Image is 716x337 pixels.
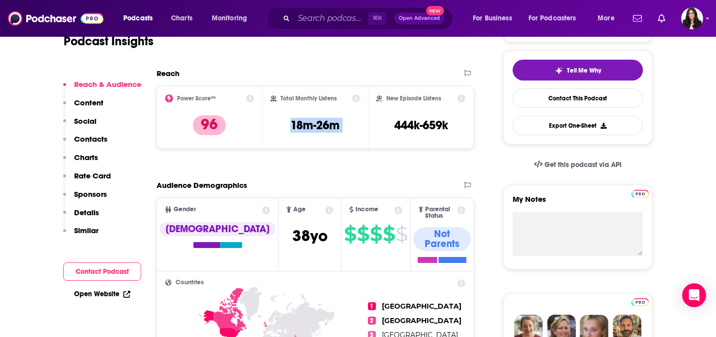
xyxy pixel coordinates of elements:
[413,227,471,251] div: Not Parents
[382,316,461,325] span: [GEOGRAPHIC_DATA]
[682,283,706,307] div: Open Intercom Messenger
[63,171,111,189] button: Rate Card
[513,88,643,108] a: Contact This Podcast
[74,290,130,298] a: Open Website
[74,98,103,107] p: Content
[370,226,382,242] span: $
[64,34,154,49] h1: Podcast Insights
[513,194,643,212] label: My Notes
[63,116,96,135] button: Social
[681,7,703,29] img: User Profile
[74,189,107,199] p: Sponsors
[681,7,703,29] span: Logged in as RebeccaShapiro
[631,298,649,306] img: Podchaser Pro
[293,206,306,213] span: Age
[399,16,440,21] span: Open Advanced
[631,188,649,198] a: Pro website
[394,118,448,133] h3: 444k-659k
[591,10,627,26] button: open menu
[425,206,455,219] span: Parental Status
[157,69,179,78] h2: Reach
[555,67,563,75] img: tell me why sparkle
[276,7,462,30] div: Search podcasts, credits, & more...
[544,161,622,169] span: Get this podcast via API
[123,11,153,25] span: Podcasts
[522,10,591,26] button: open menu
[368,302,376,310] span: 1
[177,95,216,102] h2: Power Score™
[171,11,192,25] span: Charts
[466,10,525,26] button: open menu
[63,208,99,226] button: Details
[212,11,247,25] span: Monitoring
[74,208,99,217] p: Details
[357,226,369,242] span: $
[383,226,395,242] span: $
[290,118,340,133] h3: 18m-26m
[386,95,441,102] h2: New Episode Listens
[394,12,445,24] button: Open AdvancedNew
[63,134,107,153] button: Contacts
[631,190,649,198] img: Podchaser Pro
[344,226,356,242] span: $
[292,226,328,246] span: 38 yo
[631,297,649,306] a: Pro website
[174,206,196,213] span: Gender
[74,134,107,144] p: Contacts
[63,153,98,171] button: Charts
[473,11,512,25] span: For Business
[396,226,407,242] span: $
[63,80,141,98] button: Reach & Audience
[567,67,601,75] span: Tell Me Why
[74,153,98,162] p: Charts
[63,226,98,244] button: Similar
[116,10,166,26] button: open menu
[74,80,141,89] p: Reach & Audience
[598,11,615,25] span: More
[629,10,646,27] a: Show notifications dropdown
[654,10,669,27] a: Show notifications dropdown
[529,11,576,25] span: For Podcasters
[74,226,98,235] p: Similar
[513,60,643,81] button: tell me why sparkleTell Me Why
[74,171,111,180] p: Rate Card
[63,262,141,281] button: Contact Podcast
[157,180,247,190] h2: Audience Demographics
[280,95,337,102] h2: Total Monthly Listens
[176,279,204,286] span: Countries
[160,222,275,236] div: [DEMOGRAPHIC_DATA]
[426,6,444,15] span: New
[368,317,376,325] span: 2
[382,302,461,311] span: [GEOGRAPHIC_DATA]
[8,9,103,28] img: Podchaser - Follow, Share and Rate Podcasts
[368,12,386,25] span: ⌘ K
[193,115,226,135] p: 96
[63,189,107,208] button: Sponsors
[681,7,703,29] button: Show profile menu
[63,98,103,116] button: Content
[356,206,378,213] span: Income
[526,153,629,177] a: Get this podcast via API
[165,10,198,26] a: Charts
[74,116,96,126] p: Social
[294,10,368,26] input: Search podcasts, credits, & more...
[513,116,643,135] button: Export One-Sheet
[205,10,260,26] button: open menu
